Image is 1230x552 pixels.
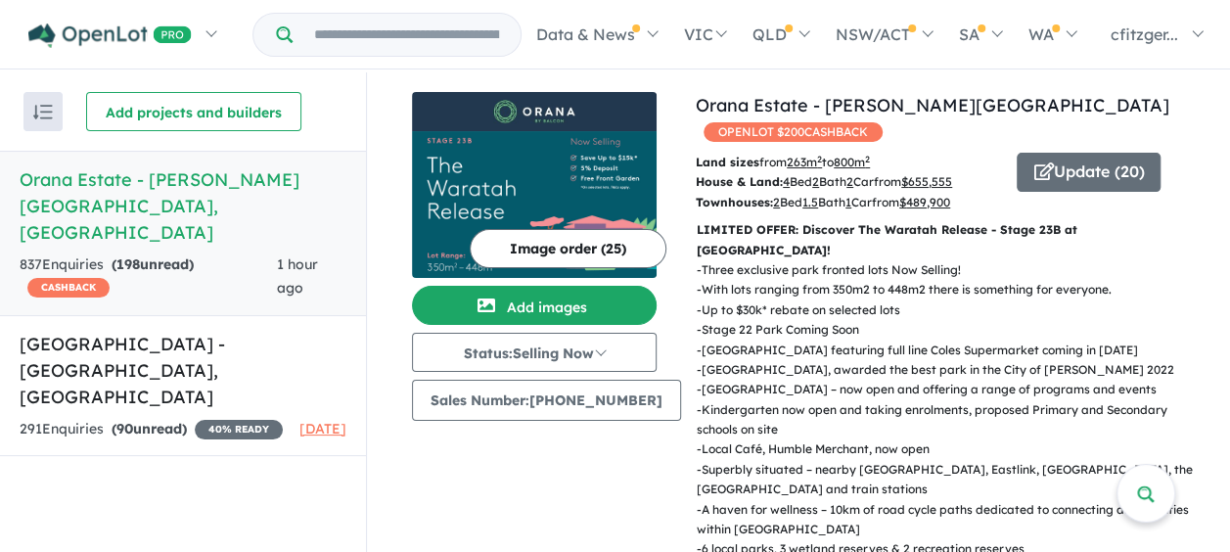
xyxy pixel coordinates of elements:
[296,14,517,56] input: Try estate name, suburb, builder or developer
[20,166,346,246] h5: Orana Estate - [PERSON_NAME][GEOGRAPHIC_DATA] , [GEOGRAPHIC_DATA]
[802,195,818,209] u: 1.5
[277,255,318,297] span: 1 hour ago
[28,23,192,48] img: Openlot PRO Logo White
[20,253,277,300] div: 837 Enquir ies
[696,195,773,209] b: Townhouses:
[86,92,301,131] button: Add projects and builders
[697,341,1201,360] p: - [GEOGRAPHIC_DATA] featuring full line Coles Supermarket coming in [DATE]
[420,100,649,123] img: Orana Estate - Clyde North Logo
[697,500,1201,540] p: - A haven for wellness – 10km of road cycle paths dedicated to connecting all amenities within [G...
[822,155,870,169] span: to
[112,420,187,437] strong: ( unread)
[697,380,1201,399] p: - [GEOGRAPHIC_DATA] – now open and offering a range of programs and events
[470,229,666,268] button: Image order (25)
[299,420,346,437] span: [DATE]
[412,92,657,278] a: Orana Estate - Clyde North LogoOrana Estate - Clyde North
[697,260,1201,280] p: - Three exclusive park fronted lots Now Selling!
[697,280,1201,299] p: - With lots ranging from 350m2 to 448m2 there is something for everyone.
[1111,24,1178,44] span: cfitzger...
[697,300,1201,320] p: - Up to $30k* rebate on selected lots
[846,174,853,189] u: 2
[696,174,783,189] b: House & Land:
[412,333,657,372] button: Status:Selling Now
[697,400,1201,440] p: - Kindergarten now open and taking enrolments, proposed Primary and Secondary schools on site
[787,155,822,169] u: 263 m
[1017,153,1161,192] button: Update (20)
[773,195,780,209] u: 2
[696,155,759,169] b: Land sizes
[899,195,950,209] u: $ 489,900
[697,360,1201,380] p: - [GEOGRAPHIC_DATA], awarded the best park in the City of [PERSON_NAME] 2022
[697,439,1201,459] p: - Local Café, Humble Merchant, now open
[696,172,1002,192] p: Bed Bath Car from
[116,255,140,273] span: 198
[697,460,1201,500] p: - Superbly situated – nearby [GEOGRAPHIC_DATA], Eastlink, [GEOGRAPHIC_DATA], the [GEOGRAPHIC_DATA...
[834,155,870,169] u: 800 m
[697,320,1201,340] p: - Stage 22 Park Coming Soon
[27,278,110,298] span: CASHBACK
[116,420,133,437] span: 90
[704,122,883,142] span: OPENLOT $ 200 CASHBACK
[817,154,822,164] sup: 2
[865,154,870,164] sup: 2
[696,193,1002,212] p: Bed Bath Car from
[412,380,681,421] button: Sales Number:[PHONE_NUMBER]
[20,331,346,410] h5: [GEOGRAPHIC_DATA] - [GEOGRAPHIC_DATA] , [GEOGRAPHIC_DATA]
[33,105,53,119] img: sort.svg
[195,420,283,439] span: 40 % READY
[697,220,1185,260] p: LIMITED OFFER: Discover The Waratah Release - Stage 23B at [GEOGRAPHIC_DATA]!
[696,153,1002,172] p: from
[783,174,790,189] u: 4
[812,174,819,189] u: 2
[696,94,1169,116] a: Orana Estate - [PERSON_NAME][GEOGRAPHIC_DATA]
[112,255,194,273] strong: ( unread)
[845,195,851,209] u: 1
[412,131,657,278] img: Orana Estate - Clyde North
[20,418,283,441] div: 291 Enquir ies
[412,286,657,325] button: Add images
[901,174,952,189] u: $ 655,555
